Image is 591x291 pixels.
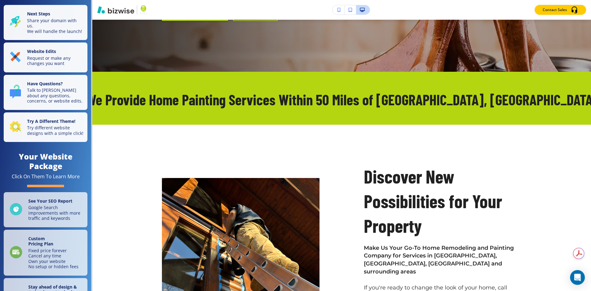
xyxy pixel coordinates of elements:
[27,118,75,124] strong: Try A Different Theme!
[27,48,56,54] strong: Website Edits
[543,7,567,13] p: Contact Sales
[535,5,586,15] button: Contact Sales
[140,5,147,15] img: Your Logo
[28,236,53,247] strong: Custom Pricing Plan
[27,125,84,136] p: Try different website designs with a simple click!
[570,270,585,285] div: Open Intercom Messenger
[4,42,87,72] button: Website EditsRequest or make any changes you want
[27,11,50,17] strong: Next Steps
[12,173,80,180] div: Click On Them To Learn More
[4,152,87,171] h4: Your Website Package
[28,198,72,204] strong: See Your SEO Report
[4,192,87,227] a: See Your SEO ReportGoogle Search improvements with more traffic and keywords
[4,75,87,110] button: Have Questions?Talk to [PERSON_NAME] about any questions, concerns, or website edits.
[97,6,134,14] img: Bizwise Logo
[28,205,84,221] p: Google Search improvements with more traffic and keywords
[4,112,87,142] button: Try A Different Theme!Try different website designs with a simple click!
[27,18,84,34] p: Share your domain with us. We will handle the launch!
[4,230,87,276] a: CustomPricing PlanFixed price foreverCancel any timeOwn your websiteNo setup or hidden fees
[27,55,84,66] p: Request or make any changes you want
[364,245,515,275] strong: Make Us Your Go-To Home Remodeling and Painting Company for Services in [GEOGRAPHIC_DATA], [GEOGR...
[4,5,87,40] button: Next StepsShare your domain with us.We will handle the launch!
[27,81,63,87] strong: Have Questions?
[27,87,84,104] p: Talk to [PERSON_NAME] about any questions, concerns, or website edits.
[28,248,78,269] p: Fixed price forever Cancel any time Own your website No setup or hidden fees
[364,164,521,238] p: Discover New Possibilities for Your Property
